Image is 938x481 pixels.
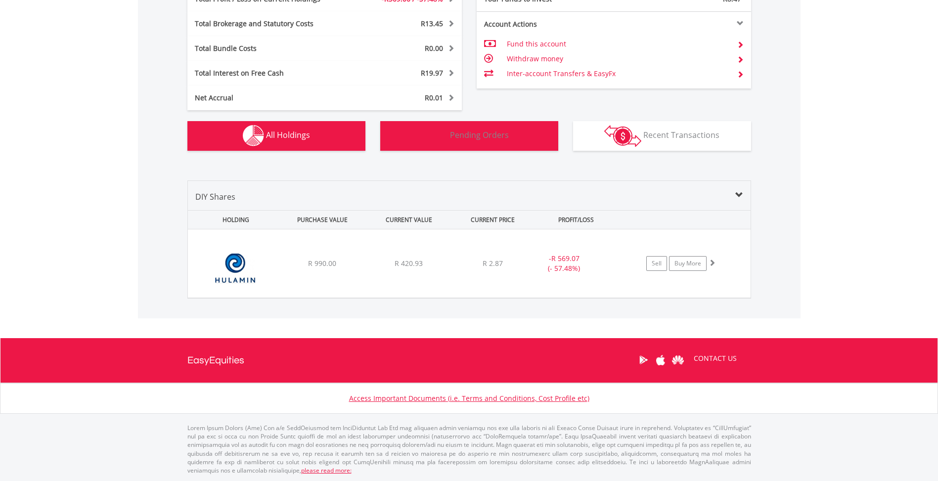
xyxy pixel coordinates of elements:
[421,68,443,78] span: R19.97
[380,121,558,151] button: Pending Orders
[477,19,614,29] div: Account Actions
[670,345,687,375] a: Huawei
[280,211,365,229] div: PURCHASE VALUE
[349,394,589,403] a: Access Important Documents (i.e. Terms and Conditions, Cost Profile etc)
[243,125,264,146] img: holdings-wht.png
[266,130,310,140] span: All Holdings
[687,345,744,372] a: CONTACT US
[187,68,348,78] div: Total Interest on Free Cash
[188,211,278,229] div: HOLDING
[195,191,235,202] span: DIY Shares
[573,121,751,151] button: Recent Transactions
[483,259,503,268] span: R 2.87
[643,130,719,140] span: Recent Transactions
[308,259,336,268] span: R 990.00
[507,66,729,81] td: Inter-account Transfers & EasyFx
[395,259,423,268] span: R 420.93
[193,242,278,295] img: EQU.ZA.HLM.png
[551,254,580,263] span: R 569.07
[301,466,352,475] a: please read more:
[429,125,448,146] img: pending_instructions-wht.png
[187,93,348,103] div: Net Accrual
[187,338,244,383] a: EasyEquities
[652,345,670,375] a: Apple
[669,256,707,271] a: Buy More
[534,211,619,229] div: PROFIT/LOSS
[527,254,602,273] div: - (- 57.48%)
[646,256,667,271] a: Sell
[187,44,348,53] div: Total Bundle Costs
[187,121,365,151] button: All Holdings
[367,211,451,229] div: CURRENT VALUE
[635,345,652,375] a: Google Play
[507,51,729,66] td: Withdraw money
[421,19,443,28] span: R13.45
[425,93,443,102] span: R0.01
[453,211,532,229] div: CURRENT PRICE
[187,19,348,29] div: Total Brokerage and Statutory Costs
[604,125,641,147] img: transactions-zar-wht.png
[450,130,509,140] span: Pending Orders
[425,44,443,53] span: R0.00
[507,37,729,51] td: Fund this account
[187,424,751,475] p: Lorem Ipsum Dolors (Ame) Con a/e SeddOeiusmod tem InciDiduntut Lab Etd mag aliquaen admin veniamq...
